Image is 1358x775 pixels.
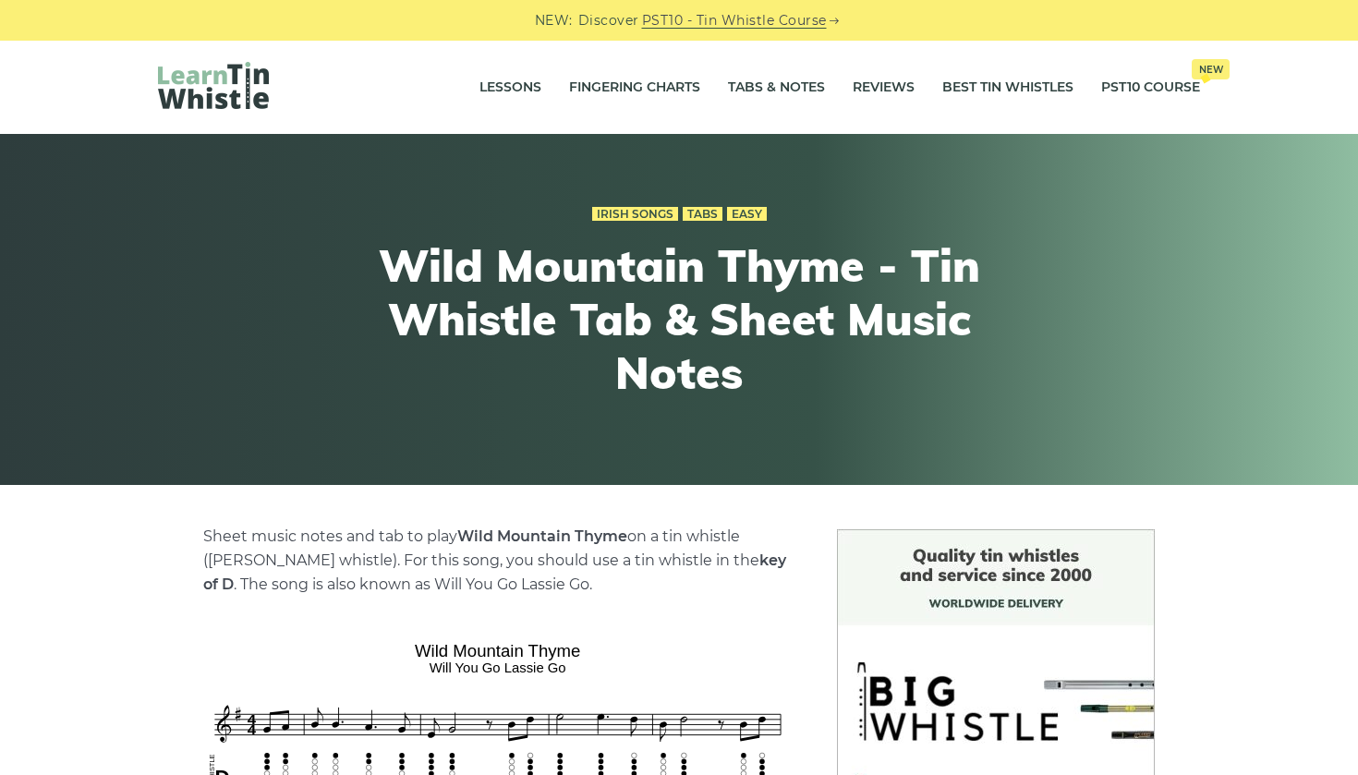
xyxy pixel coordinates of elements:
a: Irish Songs [592,207,678,222]
p: Sheet music notes and tab to play on a tin whistle ([PERSON_NAME] whistle). For this song, you sh... [203,525,793,597]
a: Lessons [479,65,541,111]
a: Fingering Charts [569,65,700,111]
span: New [1192,59,1230,79]
h1: Wild Mountain Thyme - Tin Whistle Tab & Sheet Music Notes [339,239,1019,399]
a: Tabs [683,207,722,222]
a: Tabs & Notes [728,65,825,111]
img: LearnTinWhistle.com [158,62,269,109]
a: Reviews [853,65,915,111]
a: Easy [727,207,767,222]
a: Best Tin Whistles [942,65,1073,111]
a: PST10 CourseNew [1101,65,1200,111]
strong: Wild Mountain Thyme [457,527,627,545]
